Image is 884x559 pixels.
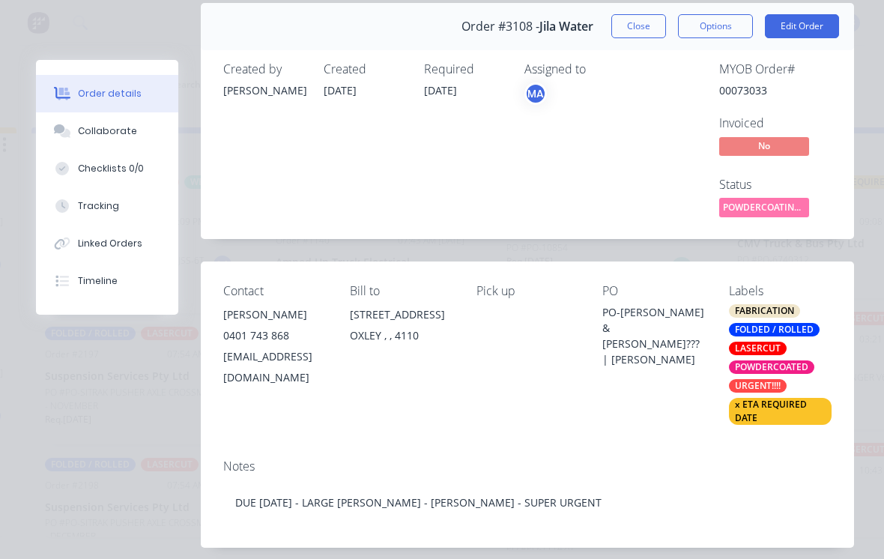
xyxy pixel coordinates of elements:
div: 0401 743 868 [223,325,326,346]
div: Created [324,62,406,76]
span: Order #3108 - [461,19,539,34]
div: Collaborate [78,124,137,138]
div: PO [602,284,705,298]
div: Created by [223,62,306,76]
div: LASERCUT [729,342,787,355]
span: No [719,137,809,156]
div: Linked Orders [78,237,142,250]
div: x ETA REQUIRED DATE [729,398,832,425]
span: [DATE] [324,83,357,97]
button: Tracking [36,187,178,225]
button: Timeline [36,262,178,300]
div: MYOB Order # [719,62,832,76]
button: Order details [36,75,178,112]
button: POWDERCOATING/S... [719,198,809,220]
div: [PERSON_NAME]0401 743 868[EMAIL_ADDRESS][DOMAIN_NAME] [223,304,326,388]
span: [DATE] [424,83,457,97]
div: Bill to [350,284,452,298]
div: Required [424,62,506,76]
div: Notes [223,459,832,474]
button: Edit Order [765,14,839,38]
div: FABRICATION [729,304,800,318]
div: [STREET_ADDRESS]OXLEY , , 4110 [350,304,452,352]
div: URGENT!!!! [729,379,787,393]
span: POWDERCOATING/S... [719,198,809,217]
div: DUE [DATE] - LARGE [PERSON_NAME] - [PERSON_NAME] - SUPER URGENT [223,480,832,525]
button: Options [678,14,753,38]
div: [EMAIL_ADDRESS][DOMAIN_NAME] [223,346,326,388]
div: Checklists 0/0 [78,162,144,175]
button: Linked Orders [36,225,178,262]
div: FOLDED / ROLLED [729,323,820,336]
div: PO-[PERSON_NAME] & [PERSON_NAME]??? | [PERSON_NAME] [602,304,705,367]
div: [STREET_ADDRESS] [350,304,452,325]
div: [PERSON_NAME] [223,82,306,98]
div: Timeline [78,274,118,288]
div: POWDERCOATED [729,360,814,374]
button: MA [524,82,547,105]
button: Collaborate [36,112,178,150]
div: Labels [729,284,832,298]
div: Tracking [78,199,119,213]
div: Assigned to [524,62,674,76]
div: Order details [78,87,142,100]
div: Invoiced [719,116,832,130]
div: OXLEY , , 4110 [350,325,452,346]
button: Close [611,14,666,38]
div: Status [719,178,832,192]
div: 00073033 [719,82,832,98]
div: Pick up [476,284,579,298]
div: Contact [223,284,326,298]
span: Jila Water [539,19,593,34]
button: Checklists 0/0 [36,150,178,187]
div: [PERSON_NAME] [223,304,326,325]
